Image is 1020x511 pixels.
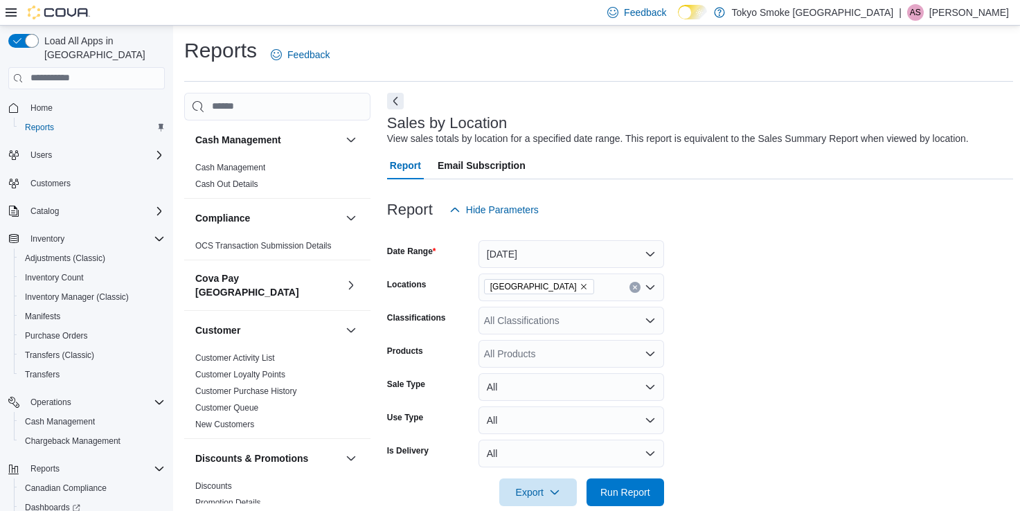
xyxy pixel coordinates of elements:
button: All [478,440,664,467]
span: Purchase Orders [19,328,165,344]
h1: Reports [184,37,257,64]
a: OCS Transaction Submission Details [195,241,332,251]
span: Catalog [30,206,59,217]
label: Products [387,346,423,357]
h3: Report [387,201,433,218]
h3: Compliance [195,211,250,225]
span: Operations [25,394,165,411]
button: Customer [343,322,359,339]
a: Customer Purchase History [195,386,297,396]
button: All [478,373,664,401]
label: Locations [387,279,427,290]
span: Reports [25,460,165,477]
span: Feedback [624,6,666,19]
button: Open list of options [645,282,656,293]
span: Run Report [600,485,650,499]
span: Chargeback Management [19,433,165,449]
a: Transfers [19,366,65,383]
span: Promotion Details [195,497,261,508]
button: Remove Manitoba from selection in this group [580,283,588,291]
button: Customer [195,323,340,337]
span: Report [390,152,421,179]
span: Cash Management [25,416,95,427]
a: Feedback [265,41,335,69]
span: Inventory [25,231,165,247]
input: Dark Mode [678,5,707,19]
span: Users [25,147,165,163]
a: Adjustments (Classic) [19,250,111,267]
button: Discounts & Promotions [343,450,359,467]
span: Email Subscription [438,152,526,179]
h3: Sales by Location [387,115,508,132]
a: Cash Management [19,413,100,430]
span: Purchase Orders [25,330,88,341]
button: Reports [3,459,170,478]
a: Chargeback Management [19,433,126,449]
label: Classifications [387,312,446,323]
p: [PERSON_NAME] [929,4,1009,21]
a: Purchase Orders [19,328,93,344]
button: Open list of options [645,348,656,359]
button: Cash Management [14,412,170,431]
span: Reports [25,122,54,133]
span: Customer Purchase History [195,386,297,397]
span: AS [910,4,921,21]
div: View sales totals by location for a specified date range. This report is equivalent to the Sales ... [387,132,969,146]
span: Transfers (Classic) [19,347,165,364]
span: Home [25,99,165,116]
span: Cash Management [195,162,265,173]
button: Cova Pay [GEOGRAPHIC_DATA] [195,271,340,299]
button: Export [499,478,577,506]
span: Transfers [19,366,165,383]
span: Inventory Manager (Classic) [19,289,165,305]
button: Discounts & Promotions [195,451,340,465]
button: Compliance [195,211,340,225]
span: Customer Loyalty Points [195,369,285,380]
button: Operations [3,393,170,412]
button: Transfers (Classic) [14,346,170,365]
span: Customers [30,178,71,189]
button: Inventory Count [14,268,170,287]
span: Transfers (Classic) [25,350,94,361]
span: Chargeback Management [25,436,120,447]
button: Cash Management [343,132,359,148]
span: Adjustments (Classic) [19,250,165,267]
div: Compliance [184,237,370,260]
button: Inventory [3,229,170,249]
p: | [899,4,902,21]
button: Transfers [14,365,170,384]
span: Discounts [195,481,232,492]
button: All [478,406,664,434]
a: Home [25,100,58,116]
button: Run Report [587,478,664,506]
span: Canadian Compliance [25,483,107,494]
button: [DATE] [478,240,664,268]
span: Users [30,150,52,161]
a: Inventory Count [19,269,89,286]
a: Reports [19,119,60,136]
span: OCS Transaction Submission Details [195,240,332,251]
h3: Cash Management [195,133,281,147]
a: Customers [25,175,76,192]
a: Customer Activity List [195,353,275,363]
span: Manifests [19,308,165,325]
span: Canadian Compliance [19,480,165,496]
button: Reports [25,460,65,477]
a: Customer Loyalty Points [195,370,285,379]
button: Chargeback Management [14,431,170,451]
span: Inventory Count [25,272,84,283]
button: Open list of options [645,315,656,326]
a: Cash Out Details [195,179,258,189]
span: Manifests [25,311,60,322]
span: Load All Apps in [GEOGRAPHIC_DATA] [39,34,165,62]
a: New Customers [195,420,254,429]
span: Cash Management [19,413,165,430]
button: Cova Pay [GEOGRAPHIC_DATA] [343,277,359,294]
button: Catalog [25,203,64,219]
label: Date Range [387,246,436,257]
button: Adjustments (Classic) [14,249,170,268]
button: Cash Management [195,133,340,147]
span: Reports [30,463,60,474]
span: Inventory [30,233,64,244]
